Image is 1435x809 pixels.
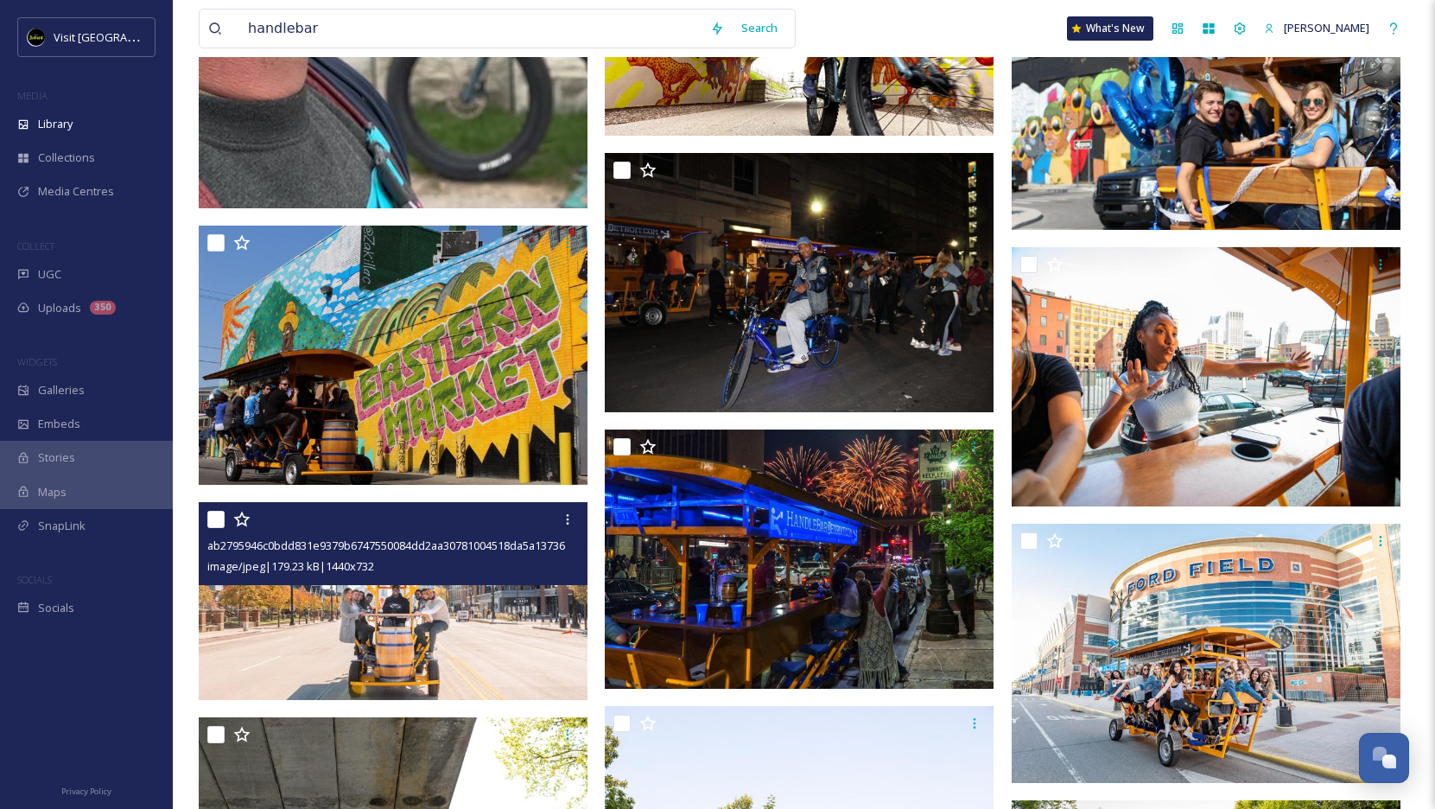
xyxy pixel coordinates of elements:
[605,153,994,412] img: d949d4a55f61d890f8f8bba4338e72d7c12ecb34711aa528ad4945f58b6e3120.jpg
[1012,524,1400,783] img: 30da9b65bccabd36ec7ce857bd523c4c424007a1655f67b4c07aada9d35b8600.jpg
[61,786,111,797] span: Privacy Policy
[38,518,86,534] span: SnapLink
[17,355,57,368] span: WIDGETS
[38,183,114,200] span: Media Centres
[38,416,80,432] span: Embeds
[54,29,187,45] span: Visit [GEOGRAPHIC_DATA]
[1255,11,1378,45] a: [PERSON_NAME]
[90,301,116,315] div: 350
[733,11,786,45] div: Search
[199,502,587,700] img: ab2795946c0bdd831e9379b6747550084dd2aa30781004518da5a137364b9cc9.jpg
[1067,16,1153,41] a: What's New
[38,382,85,398] span: Galleries
[38,300,81,316] span: Uploads
[1012,247,1400,506] img: b5e8ee7a95970886da3b8486622c5aa24d36a1b74bbf746d121e285c1abfcf73.jpg
[207,558,374,574] span: image/jpeg | 179.23 kB | 1440 x 732
[38,600,74,616] span: Socials
[239,10,702,48] input: Search your library
[199,226,587,485] img: 552eaabad2b3bbfec0d2e339c73f7ebc863b880292563a5a459bae52781f6272.jpg
[1359,733,1409,783] button: Open Chat
[1284,20,1369,35] span: [PERSON_NAME]
[38,150,95,166] span: Collections
[17,89,48,102] span: MEDIA
[38,449,75,466] span: Stories
[207,537,619,553] span: ab2795946c0bdd831e9379b6747550084dd2aa30781004518da5a137364b9cc9.jpg
[605,430,994,689] img: 8ec17ffaa8527ea22dc00c709293315283e0a99cd11296bfb74fde9b9bed1e8b.jpg
[17,573,52,586] span: SOCIALS
[28,29,45,46] img: VISIT%20DETROIT%20LOGO%20-%20BLACK%20BACKGROUND.png
[38,266,61,283] span: UGC
[61,780,111,800] a: Privacy Policy
[38,484,67,500] span: Maps
[17,239,54,252] span: COLLECT
[38,116,73,132] span: Library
